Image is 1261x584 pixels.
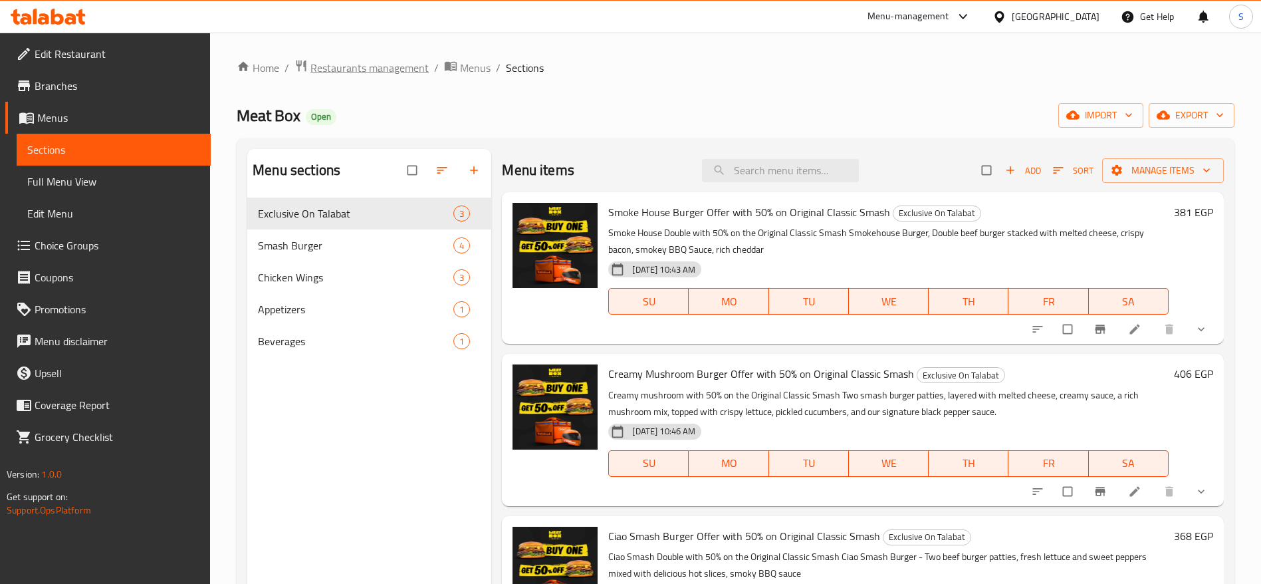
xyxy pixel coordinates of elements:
button: TH [929,288,1008,315]
div: Exclusive On Talabat [917,367,1005,383]
span: Select to update [1055,317,1083,342]
span: Ciao Smash Burger Offer with 50% on Original Classic Smash [608,526,880,546]
span: Menus [460,60,491,76]
span: Sort items [1044,160,1102,181]
a: Menus [5,102,211,134]
a: Coupons [5,261,211,293]
span: TH [934,292,1003,311]
a: Edit Menu [17,198,211,229]
button: show more [1187,315,1218,344]
button: show more [1187,477,1218,506]
div: Open [306,109,336,125]
span: Appetizers [258,301,453,317]
span: Chicken Wings [258,269,453,285]
span: WE [854,292,923,311]
a: Menus [444,59,491,76]
span: 1 [454,335,469,348]
button: Add [1002,160,1044,181]
span: Add item [1002,160,1044,181]
div: Exclusive On Talabat [258,206,453,221]
span: Open [306,111,336,122]
span: Sections [506,60,544,76]
nav: Menu sections [247,192,491,363]
span: Sort sections [427,156,459,185]
span: Manage items [1113,162,1213,179]
button: WE [849,450,929,477]
span: 3 [454,208,469,220]
span: Full Menu View [27,174,200,190]
button: Manage items [1102,158,1224,183]
span: [DATE] 10:43 AM [627,263,701,276]
span: Exclusive On Talabat [893,206,980,221]
a: Choice Groups [5,229,211,261]
button: MO [689,288,768,315]
span: SA [1094,292,1163,311]
span: WE [854,454,923,473]
span: S [1238,9,1244,24]
button: FR [1008,288,1088,315]
a: Edit Restaurant [5,38,211,70]
span: Edit Restaurant [35,46,200,62]
div: Appetizers1 [247,293,491,325]
span: Branches [35,78,200,94]
button: export [1149,103,1234,128]
button: SA [1089,450,1169,477]
a: Edit menu item [1128,323,1144,336]
div: items [453,301,470,317]
button: Branch-specific-item [1086,315,1117,344]
button: WE [849,288,929,315]
span: FR [1014,454,1083,473]
button: import [1058,103,1143,128]
span: Select to update [1055,479,1083,504]
span: export [1159,107,1224,124]
div: Exclusive On Talabat [893,206,981,221]
input: search [702,159,859,182]
button: delete [1155,477,1187,506]
span: Menus [37,110,200,126]
div: Exclusive On Talabat [883,529,971,545]
span: Promotions [35,301,200,317]
img: Smoke House Burger Offer with 50% on Original Classic Smash [513,203,598,288]
span: Select section [974,158,1002,183]
nav: breadcrumb [237,59,1234,76]
button: TU [769,450,849,477]
h2: Menu sections [253,160,340,180]
span: MO [694,292,763,311]
span: 1 [454,303,469,316]
span: Smash Burger [258,237,453,253]
p: Ciao Smash Double with 50% on the Original Classic Smash Ciao Smash Burger - Two beef burger patt... [608,549,1169,582]
img: Creamy Mushroom Burger Offer with 50% on Original Classic Smash [513,365,598,450]
button: sort-choices [1023,315,1055,344]
button: MO [689,450,768,477]
span: 4 [454,239,469,252]
span: TU [774,292,844,311]
span: SU [614,292,683,311]
button: TU [769,288,849,315]
div: [GEOGRAPHIC_DATA] [1012,9,1099,24]
span: Creamy Mushroom Burger Offer with 50% on Original Classic Smash [608,364,914,384]
div: Chicken Wings3 [247,261,491,293]
li: / [496,60,501,76]
span: Smoke House Burger Offer with 50% on Original Classic Smash [608,202,890,222]
span: Exclusive On Talabat [917,368,1004,383]
a: Full Menu View [17,166,211,198]
span: TH [934,454,1003,473]
h6: 368 EGP [1174,527,1213,545]
svg: Show Choices [1195,323,1208,336]
a: Sections [17,134,211,166]
div: Beverages [258,333,453,349]
h6: 381 EGP [1174,203,1213,221]
span: Meat Box [237,100,300,130]
li: / [285,60,289,76]
a: Home [237,60,279,76]
a: Menu disclaimer [5,325,211,357]
span: Select all sections [400,158,427,183]
button: SU [608,288,689,315]
span: Add [1005,163,1041,178]
div: items [453,206,470,221]
span: Upsell [35,365,200,381]
span: Grocery Checklist [35,429,200,445]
